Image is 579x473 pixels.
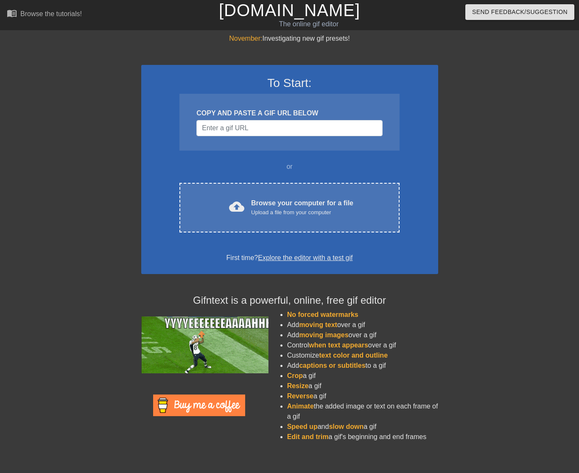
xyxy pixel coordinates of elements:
[219,1,360,20] a: [DOMAIN_NAME]
[287,423,318,430] span: Speed up
[299,321,337,328] span: moving text
[287,371,438,381] li: a gif
[287,361,438,371] li: Add to a gif
[258,254,352,261] a: Explore the editor with a test gif
[287,433,329,440] span: Edit and trim
[287,330,438,340] li: Add over a gif
[287,311,358,318] span: No forced watermarks
[287,392,313,400] span: Reverse
[299,362,365,369] span: captions or subtitles
[7,8,17,18] span: menu_book
[141,316,269,373] img: football_small.gif
[141,294,438,307] h4: Gifntext is a powerful, online, free gif editor
[287,350,438,361] li: Customize
[196,120,382,136] input: Username
[319,352,388,359] span: text color and outline
[472,7,568,17] span: Send Feedback/Suggestion
[229,199,244,214] span: cloud_upload
[287,401,438,422] li: the added image or text on each frame of a gif
[229,35,262,42] span: November:
[287,391,438,401] li: a gif
[287,340,438,350] li: Control over a gif
[299,331,348,339] span: moving images
[152,76,427,90] h3: To Start:
[465,4,574,20] button: Send Feedback/Suggestion
[153,395,245,416] img: Buy Me A Coffee
[287,381,438,391] li: a gif
[196,108,382,118] div: COPY AND PASTE A GIF URL BELOW
[287,320,438,330] li: Add over a gif
[163,162,416,172] div: or
[287,403,314,410] span: Animate
[152,253,427,263] div: First time?
[141,34,438,44] div: Investigating new gif presets!
[309,341,368,349] span: when text appears
[287,382,309,389] span: Resize
[251,208,353,217] div: Upload a file from your computer
[287,372,303,379] span: Crop
[287,432,438,442] li: a gif's beginning and end frames
[197,19,420,29] div: The online gif editor
[287,422,438,432] li: and a gif
[20,10,82,17] div: Browse the tutorials!
[329,423,364,430] span: slow down
[251,198,353,217] div: Browse your computer for a file
[7,8,82,21] a: Browse the tutorials!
